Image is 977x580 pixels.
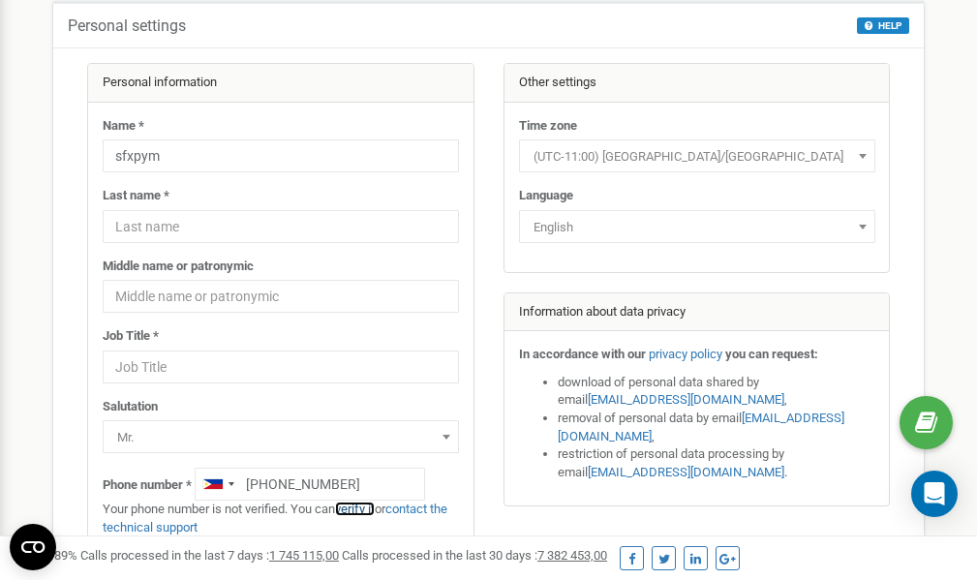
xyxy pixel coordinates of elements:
[649,347,722,361] a: privacy policy
[342,548,607,563] span: Calls processed in the last 30 days :
[519,187,573,205] label: Language
[103,420,459,453] span: Mr.
[80,548,339,563] span: Calls processed in the last 7 days :
[269,548,339,563] u: 1 745 115,00
[68,17,186,35] h5: Personal settings
[196,469,240,500] div: Telephone country code
[103,187,169,205] label: Last name *
[335,502,375,516] a: verify it
[103,139,459,172] input: Name
[103,280,459,313] input: Middle name or patronymic
[725,347,818,361] strong: you can request:
[857,17,909,34] button: HELP
[103,327,159,346] label: Job Title *
[103,502,447,534] a: contact the technical support
[526,214,869,241] span: English
[103,117,144,136] label: Name *
[10,524,56,570] button: Open CMP widget
[558,374,875,410] li: download of personal data shared by email ,
[88,64,473,103] div: Personal information
[519,210,875,243] span: English
[103,476,192,495] label: Phone number *
[103,351,459,383] input: Job Title
[558,445,875,481] li: restriction of personal data processing by email .
[103,258,254,276] label: Middle name or patronymic
[103,210,459,243] input: Last name
[558,410,875,445] li: removal of personal data by email ,
[195,468,425,501] input: +1-800-555-55-55
[103,501,459,536] p: Your phone number is not verified. You can or
[519,117,577,136] label: Time zone
[504,293,890,332] div: Information about data privacy
[519,347,646,361] strong: In accordance with our
[526,143,869,170] span: (UTC-11:00) Pacific/Midway
[588,392,784,407] a: [EMAIL_ADDRESS][DOMAIN_NAME]
[519,139,875,172] span: (UTC-11:00) Pacific/Midway
[911,471,958,517] div: Open Intercom Messenger
[558,411,844,443] a: [EMAIL_ADDRESS][DOMAIN_NAME]
[109,424,452,451] span: Mr.
[504,64,890,103] div: Other settings
[103,398,158,416] label: Salutation
[588,465,784,479] a: [EMAIL_ADDRESS][DOMAIN_NAME]
[537,548,607,563] u: 7 382 453,00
